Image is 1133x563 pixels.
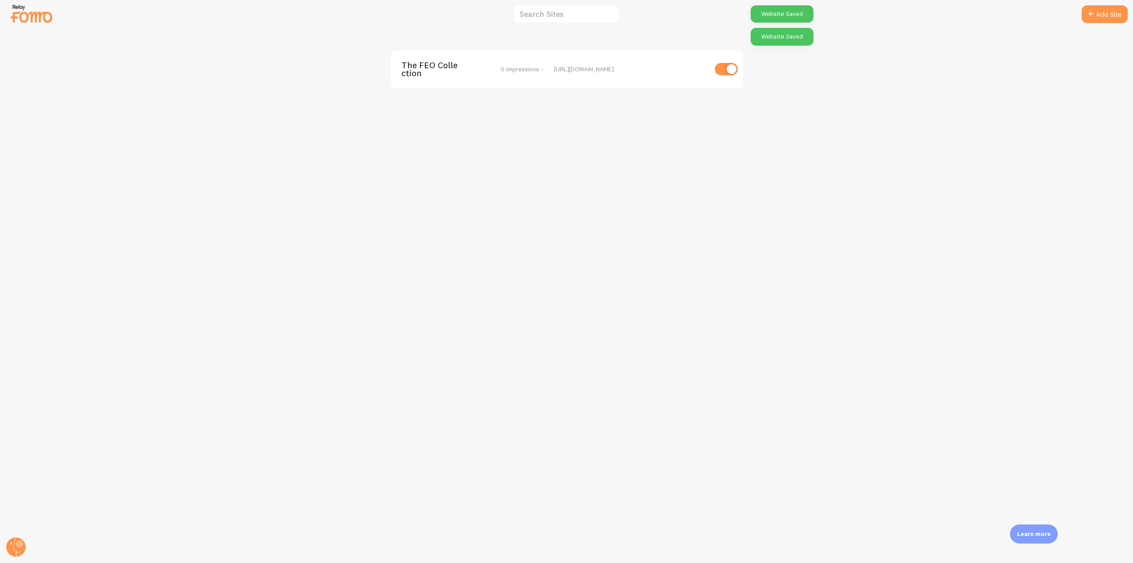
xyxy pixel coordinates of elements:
[554,65,707,73] div: [URL][DOMAIN_NAME]
[1017,530,1051,538] p: Learn more
[401,61,473,78] span: The FEO Collection
[501,65,543,73] span: 0 Impressions -
[751,5,813,23] div: Website Saved
[9,2,54,25] img: fomo-relay-logo-orange.svg
[1010,524,1058,544] div: Learn more
[751,28,813,45] div: Website Saved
